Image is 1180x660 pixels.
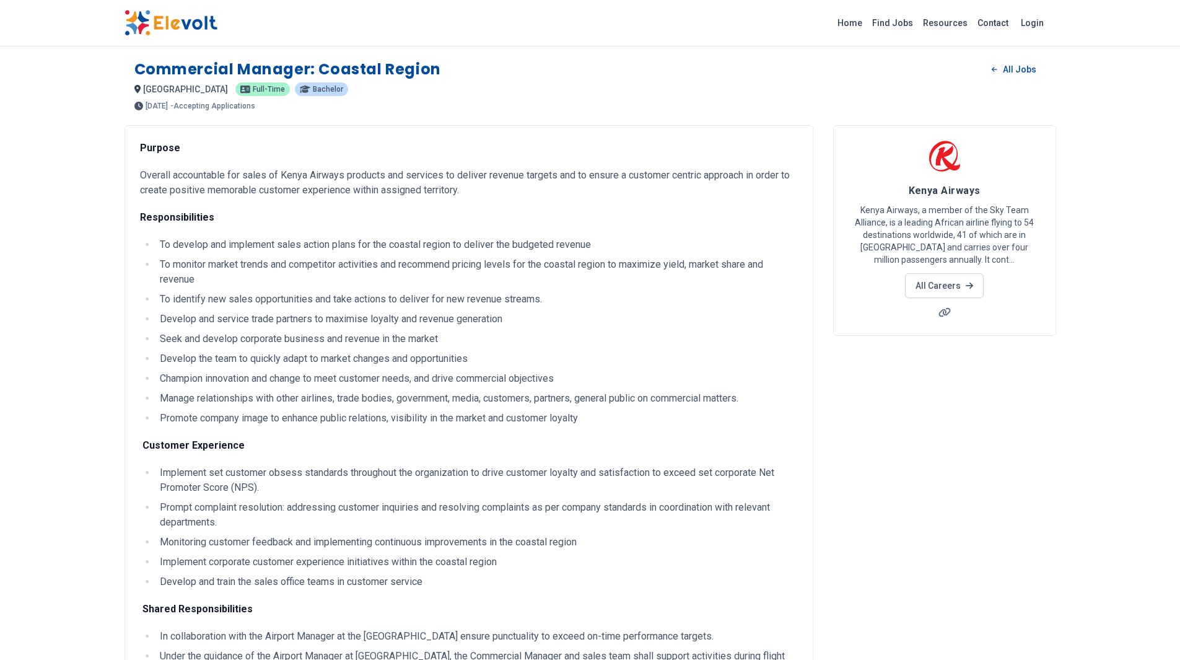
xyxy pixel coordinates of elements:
li: Manage relationships with other airlines, trade bodies, government, media, customers, partners, g... [156,391,798,406]
img: Kenya Airways [929,141,960,172]
li: Promote company image to enhance public relations, visibility in the market and customer loyalty [156,411,798,426]
span: Bachelor [313,86,343,93]
li: Implement set customer obsess standards throughout the organization to drive customer loyalty and... [156,465,798,495]
a: Login [1013,11,1051,35]
h1: Commercial Manager: Coastal Region [134,59,441,79]
li: To develop and implement sales action plans for the coastal region to deliver the budgeted revenue [156,237,798,252]
span: [GEOGRAPHIC_DATA] [143,84,228,94]
p: Overall accountable for sales of Kenya Airways products and services to deliver revenue targets a... [140,168,798,198]
a: Contact [972,13,1013,33]
li: Develop the team to quickly adapt to market changes and opportunities [156,351,798,366]
a: All Careers [905,273,984,298]
span: Kenya Airways [909,185,981,196]
li: Develop and service trade partners to maximise loyalty and revenue generation [156,312,798,327]
li: Seek and develop corporate business and revenue in the market [156,332,798,346]
li: To monitor market trends and competitor activities and recommend pricing levels for the coastal r... [156,257,798,287]
li: Monitoring customer feedback and implementing continuous improvements in the coastal region [156,535,798,550]
a: All Jobs [982,60,1046,79]
span: [DATE] [146,102,168,110]
iframe: Advertisement [833,351,1056,524]
li: Champion innovation and change to meet customer needs, and drive commercial objectives [156,371,798,386]
li: To identify new sales opportunities and take actions to deliver for new revenue streams. [156,292,798,307]
strong: Customer Experience [142,439,245,451]
strong: Purpose [140,142,180,154]
li: Implement corporate customer experience initiatives within the coastal region [156,555,798,570]
li: Develop and train the sales office teams in customer service [156,574,798,589]
p: Kenya Airways, a member of the Sky Team Alliance, is a leading African airline flying to 54 desti... [849,204,1041,266]
a: Resources [918,13,972,33]
strong: Shared Responsibilities [142,603,253,615]
a: Find Jobs [867,13,918,33]
p: ​​​​​​​ [140,602,798,617]
li: Prompt complaint resolution: addressing customer inquiries and resolving complaints as per compan... [156,500,798,530]
strong: Responsibilities [140,211,214,223]
p: - Accepting Applications [170,102,255,110]
a: Home [833,13,867,33]
li: In collaboration with the Airport Manager at the [GEOGRAPHIC_DATA] ensure punctuality to exceed o... [156,629,798,644]
img: Elevolt [125,10,217,36]
span: Full-time [253,86,285,93]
